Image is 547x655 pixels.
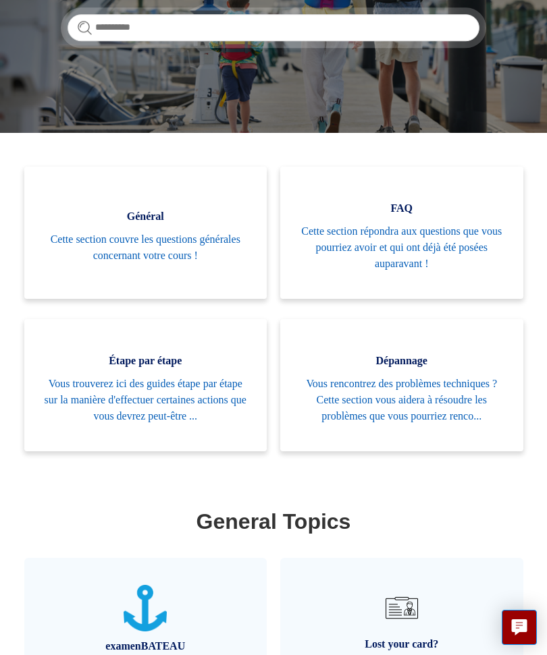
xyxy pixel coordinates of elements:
[301,353,503,369] span: Dépannage
[301,223,503,272] span: Cette section répondra aux questions que vous pourriez avoir et qui ont déjà été posées auparavant !
[45,638,247,654] span: examenBATEAU
[502,610,537,645] button: Live chat
[45,376,247,424] span: Vous trouverez ici des guides étape par étape sur la manière d'effectuer certaines actions que vo...
[280,167,523,299] a: FAQ Cette section répondra aux questions que vous pourriez avoir et qui ont déjà été posées aupar...
[68,14,479,41] input: Rechercher
[45,231,247,264] span: Cette section couvre les questions générales concernant votre cours !
[301,376,503,424] span: Vous rencontrez des problèmes techniques ? Cette section vous aidera à résoudre les problèmes que...
[301,200,503,217] span: FAQ
[28,505,520,538] h1: General Topics
[24,319,267,451] a: Étape par étape Vous trouverez ici des guides étape par étape sur la manière d'effectuer certaine...
[124,585,167,631] img: 01JTNN85WSQ5FQ6HNXPDSZ7SRA
[280,319,523,451] a: Dépannage Vous rencontrez des problèmes techniques ? Cette section vous aidera à résoudre les pro...
[45,208,247,225] span: Général
[45,353,247,369] span: Étape par étape
[301,636,503,652] span: Lost your card?
[380,586,423,629] img: 01JRG6G4NA4NJ1BVG8MJM761YH
[24,167,267,299] a: Général Cette section couvre les questions générales concernant votre cours !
